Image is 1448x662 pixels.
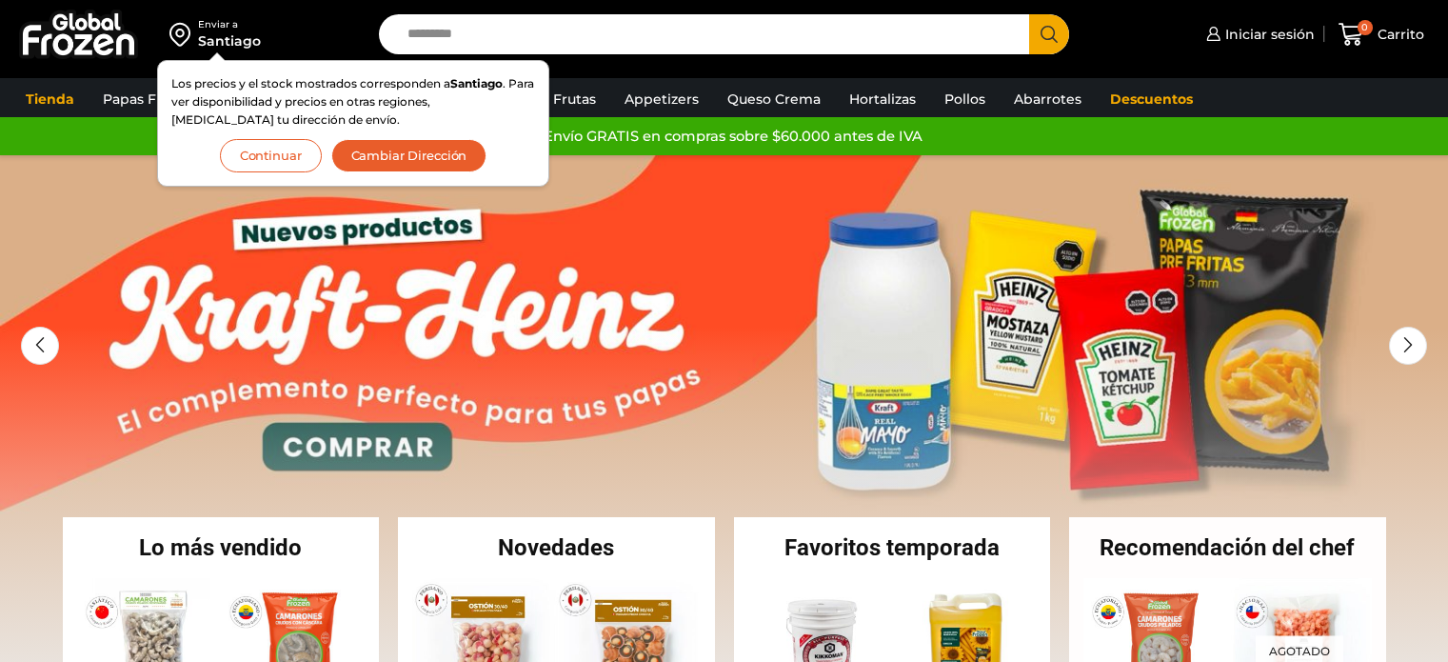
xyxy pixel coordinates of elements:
h2: Novedades [398,536,715,559]
h2: Favoritos temporada [734,536,1051,559]
a: Pollos [935,81,995,117]
a: 0 Carrito [1334,12,1429,57]
strong: Santiago [450,76,503,90]
div: Santiago [198,31,261,50]
div: Previous slide [21,327,59,365]
span: Iniciar sesión [1220,25,1315,44]
a: Hortalizas [840,81,925,117]
button: Search button [1029,14,1069,54]
a: Appetizers [615,81,708,117]
a: Descuentos [1101,81,1202,117]
a: Tienda [16,81,84,117]
a: Papas Fritas [93,81,195,117]
p: Los precios y el stock mostrados corresponden a . Para ver disponibilidad y precios en otras regi... [171,74,535,130]
span: Carrito [1373,25,1424,44]
div: Next slide [1389,327,1427,365]
a: Iniciar sesión [1201,15,1315,53]
a: Queso Crema [718,81,830,117]
span: 0 [1358,20,1373,35]
div: Enviar a [198,18,261,31]
a: Abarrotes [1004,81,1091,117]
h2: Lo más vendido [63,536,380,559]
button: Continuar [220,139,322,172]
img: address-field-icon.svg [169,18,198,50]
h2: Recomendación del chef [1069,536,1386,559]
button: Cambiar Dirección [331,139,487,172]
